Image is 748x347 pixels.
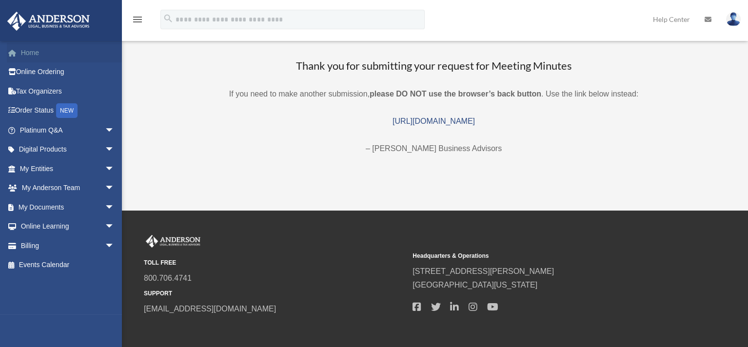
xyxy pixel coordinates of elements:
span: arrow_drop_down [105,236,124,256]
a: [EMAIL_ADDRESS][DOMAIN_NAME] [144,305,276,313]
a: menu [132,17,143,25]
span: arrow_drop_down [105,120,124,140]
img: Anderson Advisors Platinum Portal [144,235,202,248]
a: Home [7,43,129,62]
a: Events Calendar [7,255,129,275]
h3: Thank you for submitting your request for Meeting Minutes [132,58,736,74]
a: [GEOGRAPHIC_DATA][US_STATE] [413,281,537,289]
img: Anderson Advisors Platinum Portal [4,12,93,31]
a: Online Ordering [7,62,129,82]
a: 800.706.4741 [144,274,192,282]
div: NEW [56,103,78,118]
a: My Documentsarrow_drop_down [7,197,129,217]
a: Digital Productsarrow_drop_down [7,140,129,159]
a: Billingarrow_drop_down [7,236,129,255]
a: Tax Organizers [7,81,129,101]
span: arrow_drop_down [105,217,124,237]
a: Order StatusNEW [7,101,129,121]
i: menu [132,14,143,25]
span: arrow_drop_down [105,140,124,160]
a: [URL][DOMAIN_NAME] [393,117,475,125]
a: My Anderson Teamarrow_drop_down [7,178,129,198]
p: – [PERSON_NAME] Business Advisors [132,142,736,155]
span: arrow_drop_down [105,197,124,217]
span: arrow_drop_down [105,159,124,179]
a: Platinum Q&Aarrow_drop_down [7,120,129,140]
img: User Pic [726,12,741,26]
i: search [163,13,174,24]
small: TOLL FREE [144,258,406,268]
a: My Entitiesarrow_drop_down [7,159,129,178]
small: SUPPORT [144,289,406,299]
a: Online Learningarrow_drop_down [7,217,129,236]
b: please DO NOT use the browser’s back button [370,90,541,98]
span: arrow_drop_down [105,178,124,198]
p: If you need to make another submission, . Use the link below instead: [132,87,736,101]
a: [STREET_ADDRESS][PERSON_NAME] [413,267,554,275]
small: Headquarters & Operations [413,251,674,261]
